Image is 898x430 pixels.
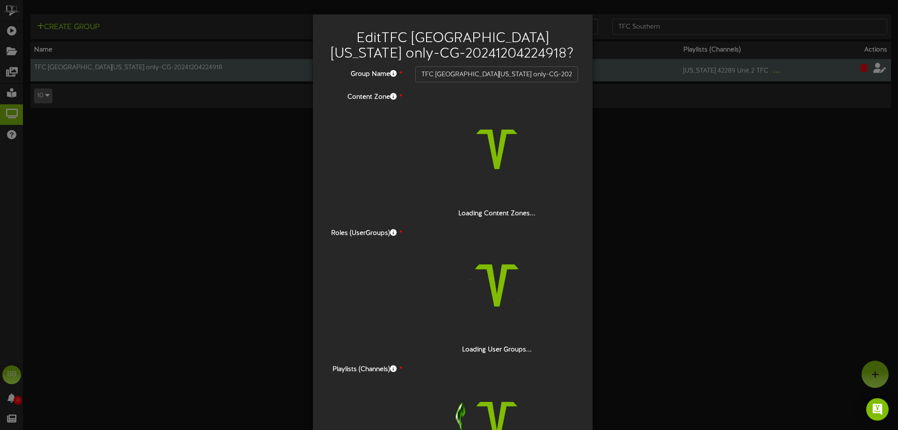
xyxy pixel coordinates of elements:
[320,89,408,102] label: Content Zone
[866,398,889,421] div: Open Intercom Messenger
[458,210,536,217] strong: Loading Content Zones...
[320,362,408,374] label: Playlists (Channels)
[327,31,579,62] h2: Edit TFC [GEOGRAPHIC_DATA][US_STATE] only-CG-20241204224918 ?
[415,66,579,82] input: Channel Group Name
[437,226,557,345] img: loading-spinner-5.png
[437,89,557,209] img: loading-spinner-2.png
[320,66,408,79] label: Group Name
[462,346,532,353] strong: Loading User Groups...
[320,226,408,238] label: Roles (UserGroups)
